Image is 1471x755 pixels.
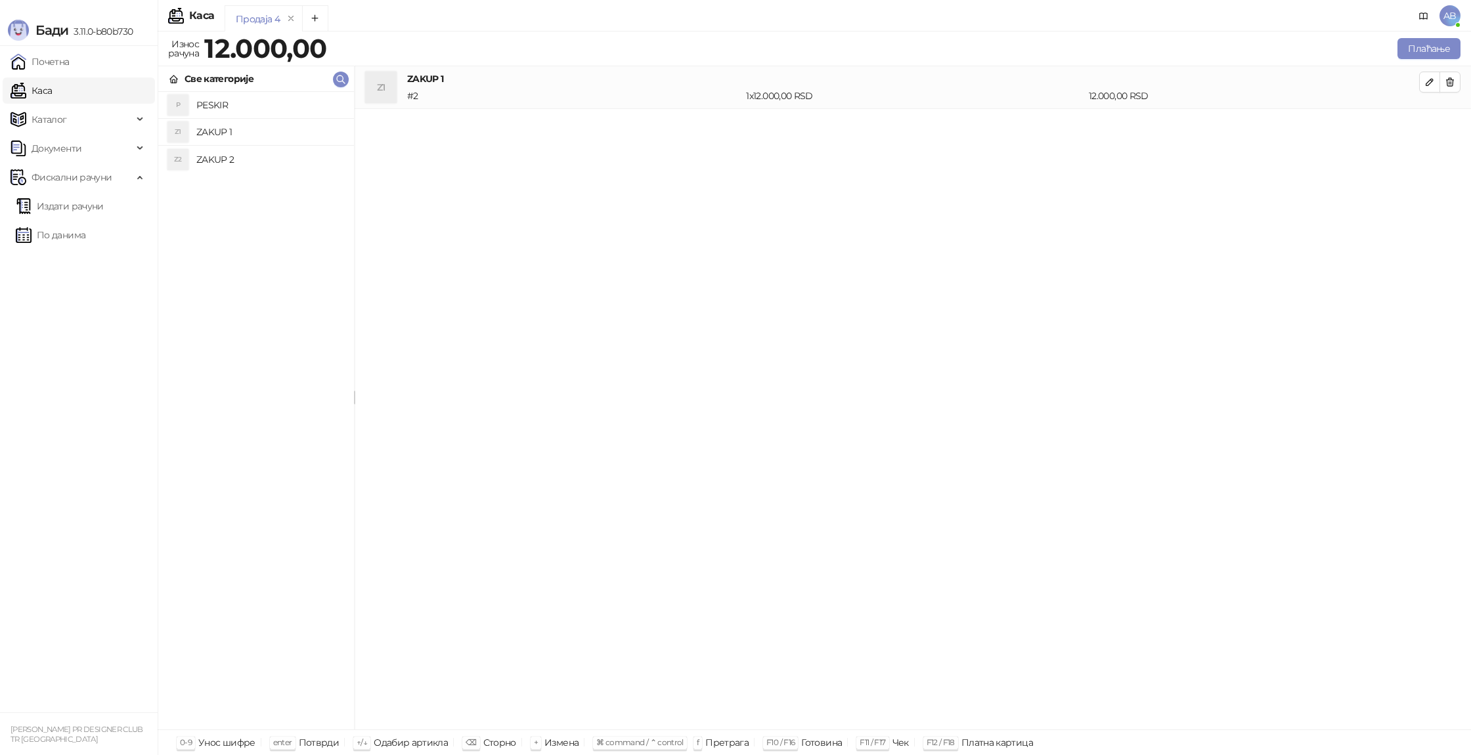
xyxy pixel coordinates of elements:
span: ⌫ [466,737,476,747]
div: Потврди [299,734,340,751]
span: Каталог [32,106,67,133]
a: Каса [11,77,52,104]
div: Готовина [801,734,842,751]
div: Z2 [167,149,188,170]
div: # 2 [405,89,743,103]
span: ⌘ command / ⌃ control [596,737,684,747]
a: По данима [16,222,85,248]
div: grid [158,92,354,729]
h4: PESKIR [196,95,343,116]
a: Почетна [11,49,70,75]
div: Претрага [705,734,749,751]
div: Платна картица [961,734,1033,751]
span: F10 / F16 [766,737,795,747]
h4: ZAKUP 1 [407,72,1419,86]
span: Бади [35,22,68,38]
span: 0-9 [180,737,192,747]
h4: ZAKUP 1 [196,121,343,142]
strong: 12.000,00 [204,32,326,64]
h4: ZAKUP 2 [196,149,343,170]
div: Износ рачуна [165,35,202,62]
span: f [697,737,699,747]
button: remove [282,13,299,24]
div: Сторно [483,734,516,751]
a: Документација [1413,5,1434,26]
span: Документи [32,135,81,162]
button: Add tab [302,5,328,32]
a: Издати рачуни [16,193,104,219]
button: Плаћање [1397,38,1460,59]
div: Каса [189,11,214,21]
span: 3.11.0-b80b730 [68,26,133,37]
div: Чек [892,734,909,751]
img: Logo [8,20,29,41]
span: F11 / F17 [860,737,885,747]
div: 1 x 12.000,00 RSD [743,89,1086,103]
div: Унос шифре [198,734,255,751]
div: 12.000,00 RSD [1086,89,1422,103]
span: + [534,737,538,747]
div: Продаја 4 [236,12,280,26]
div: Z1 [365,72,397,103]
span: ↑/↓ [357,737,367,747]
span: F12 / F18 [927,737,955,747]
div: P [167,95,188,116]
span: enter [273,737,292,747]
span: Фискални рачуни [32,164,112,190]
div: Измена [544,734,579,751]
div: Z1 [167,121,188,142]
small: [PERSON_NAME] PR DESIGNER CLUB TR [GEOGRAPHIC_DATA] [11,725,143,744]
div: Све категорије [185,72,253,86]
span: AB [1439,5,1460,26]
div: Одабир артикла [374,734,448,751]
